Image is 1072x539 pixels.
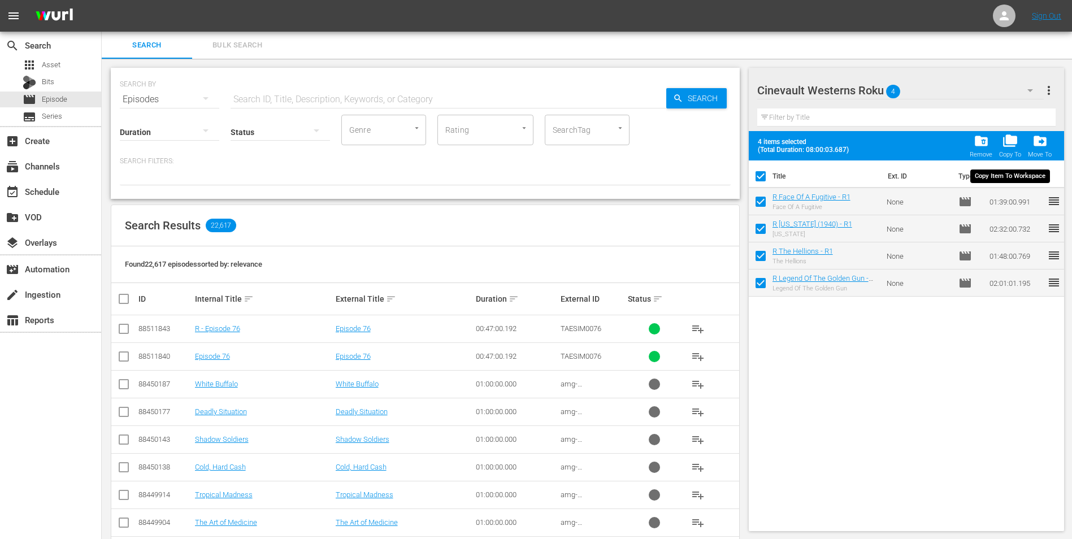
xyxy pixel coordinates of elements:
[684,454,711,481] button: playlist_add
[336,435,389,444] a: Shadow Soldiers
[138,518,192,527] div: 88449904
[195,380,238,388] a: White Buffalo
[120,157,731,166] p: Search Filters:
[691,377,705,391] span: playlist_add
[996,130,1025,162] button: Copy To
[691,350,705,363] span: playlist_add
[7,9,20,23] span: menu
[6,185,19,199] span: Schedule
[6,39,19,53] span: Search
[958,276,972,290] span: Episode
[772,247,833,255] a: R The Hellions - R1
[509,294,519,304] span: sort
[684,426,711,453] button: playlist_add
[653,294,663,304] span: sort
[1047,249,1061,262] span: reorder
[23,58,36,72] span: Asset
[6,314,19,327] span: Reports
[195,463,246,471] a: Cold, Hard Cash
[666,88,727,108] button: Search
[561,435,617,452] span: amg-EP000022800132
[683,88,727,108] span: Search
[1047,221,1061,235] span: reorder
[108,39,185,52] span: Search
[985,269,1047,297] td: 02:01:01.195
[42,94,67,105] span: Episode
[691,433,705,446] span: playlist_add
[6,134,19,148] span: Create
[138,407,192,416] div: 88450177
[1032,133,1048,149] span: drive_file_move
[195,324,240,333] a: R - Episode 76
[6,211,19,224] span: VOD
[561,324,601,333] span: TAESIM0076
[999,151,1021,158] div: Copy To
[772,231,852,238] div: [US_STATE]
[6,160,19,173] span: Channels
[120,84,219,115] div: Episodes
[42,111,62,122] span: Series
[125,219,201,232] span: Search Results
[6,236,19,250] span: Overlays
[561,294,625,303] div: External ID
[519,123,530,133] button: Open
[195,518,257,527] a: The Art of Medicine
[138,324,192,333] div: 88511843
[983,160,1051,192] th: Duration
[23,110,36,124] span: Series
[6,263,19,276] span: Automation
[1047,276,1061,289] span: reorder
[336,380,379,388] a: White Buffalo
[138,352,192,360] div: 88511840
[336,324,371,333] a: Episode 76
[42,76,54,88] span: Bits
[336,407,388,416] a: Deadly Situation
[561,352,601,360] span: TAESIM0076
[882,242,954,269] td: None
[985,242,1047,269] td: 01:48:00.769
[772,285,878,292] div: Legend Of The Golden Gun
[958,249,972,263] span: Episode
[27,3,81,29] img: ans4CAIJ8jUAAAAAAAAAAAAAAAAAAAAAAAAgQb4GAAAAAAAAAAAAAAAAAAAAAAAAJMjXAAAAAAAAAAAAAAAAAAAAAAAAgAT5G...
[684,315,711,342] button: playlist_add
[199,39,276,52] span: Bulk Search
[195,407,247,416] a: Deadly Situation
[138,294,192,303] div: ID
[125,260,262,268] span: Found 22,617 episodes sorted by: relevance
[476,352,557,360] div: 00:47:00.192
[411,123,422,133] button: Open
[476,463,557,471] div: 01:00:00.000
[23,76,36,89] div: Bits
[970,151,992,158] div: Remove
[684,398,711,425] button: playlist_add
[561,380,617,397] span: amg-EP000672640197
[386,294,396,304] span: sort
[758,146,854,154] span: (Total Duration: 08:00:03.687)
[772,258,833,265] div: The Hellions
[42,59,60,71] span: Asset
[1042,84,1056,97] span: more_vert
[6,288,19,302] span: Ingestion
[1025,130,1055,162] span: Move Item To Workspace
[23,93,36,106] span: Episode
[195,435,249,444] a: Shadow Soldiers
[1028,151,1052,158] div: Move To
[476,324,557,333] div: 00:47:00.192
[966,130,996,162] button: Remove
[882,215,954,242] td: None
[772,220,852,228] a: R [US_STATE] (1940) - R1
[952,160,983,192] th: Type
[985,188,1047,215] td: 01:39:00.991
[561,407,617,424] span: amg-EP000672640196
[138,435,192,444] div: 88450143
[476,518,557,527] div: 01:00:00.000
[772,160,881,192] th: Title
[974,133,989,149] span: folder_delete
[958,195,972,208] span: Episode
[881,160,952,192] th: Ext. ID
[684,371,711,398] button: playlist_add
[195,292,332,306] div: Internal Title
[684,509,711,536] button: playlist_add
[615,123,626,133] button: Open
[476,380,557,388] div: 01:00:00.000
